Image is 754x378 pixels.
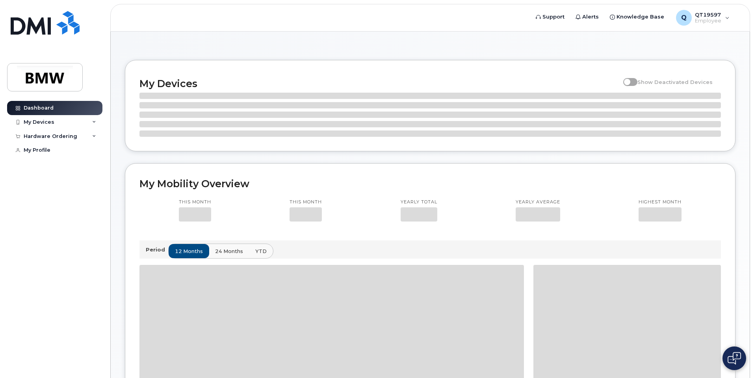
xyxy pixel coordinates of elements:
p: Yearly average [516,199,560,205]
p: Yearly total [401,199,437,205]
p: This month [290,199,322,205]
p: This month [179,199,211,205]
p: Highest month [639,199,682,205]
p: Period [146,246,168,253]
input: Show Deactivated Devices [623,74,630,81]
img: Open chat [728,352,741,365]
span: Show Deactivated Devices [637,79,713,85]
span: 24 months [215,248,243,255]
h2: My Devices [139,78,619,89]
span: YTD [255,248,267,255]
h2: My Mobility Overview [139,178,721,190]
